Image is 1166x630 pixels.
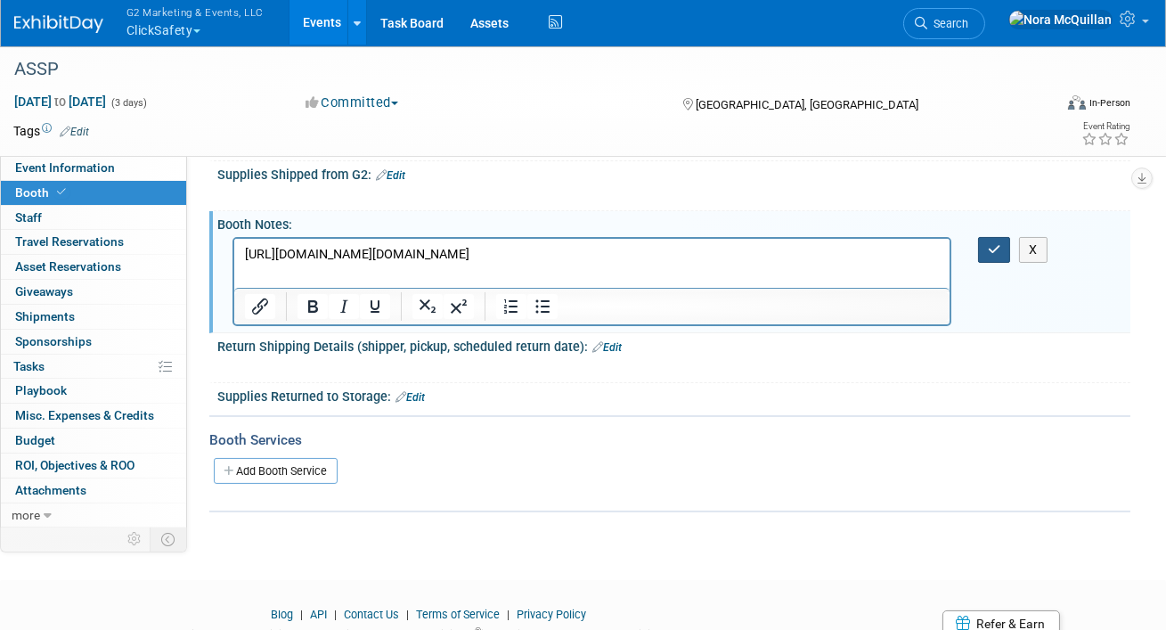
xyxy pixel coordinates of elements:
span: Event Information [15,160,115,175]
span: more [12,508,40,522]
a: Travel Reservations [1,230,186,254]
a: Sponsorships [1,330,186,354]
span: Sponsorships [15,334,92,348]
a: ROI, Objectives & ROO [1,454,186,478]
a: Contact Us [345,608,400,621]
button: Bold [298,294,328,319]
span: Misc. Expenses & Credits [15,408,154,422]
td: Toggle Event Tabs [151,528,187,551]
div: Supplies Shipped from G2: [217,161,1130,184]
img: ExhibitDay [14,15,103,33]
span: to [52,94,69,109]
a: Edit [395,391,425,404]
button: Underline [360,294,390,319]
a: Edit [376,169,405,182]
div: Return Shipping Details (shipper, pickup, scheduled return date): [217,333,1130,356]
span: Tasks [13,359,45,373]
div: Booth Services [209,430,1130,450]
button: Italic [329,294,359,319]
a: Event Information [1,156,186,180]
button: Bullet list [527,294,558,319]
a: Search [903,8,985,39]
a: Blog [272,608,294,621]
span: G2 Marketing & Events, LLC [126,3,264,21]
span: Booth [15,185,69,200]
div: Booth Notes: [217,211,1130,233]
button: Superscript [444,294,474,319]
img: Nora McQuillan [1008,10,1113,29]
a: API [311,608,328,621]
span: Search [927,17,968,30]
span: Budget [15,433,55,447]
a: Asset Reservations [1,255,186,279]
div: ASSP [8,53,1035,86]
span: Giveaways [15,284,73,299]
span: [DATE] [DATE] [13,94,107,110]
a: Shipments [1,305,186,329]
a: Misc. Expenses & Credits [1,404,186,428]
iframe: Rich Text Area [234,239,950,288]
div: Event Format [966,93,1130,119]
a: Giveaways [1,280,186,304]
button: Numbered list [496,294,526,319]
a: Edit [592,341,622,354]
button: X [1019,237,1048,263]
div: In-Person [1089,96,1130,110]
a: Terms of Service [417,608,501,621]
span: | [330,608,342,621]
span: Travel Reservations [15,234,124,249]
span: [GEOGRAPHIC_DATA], [GEOGRAPHIC_DATA] [696,98,918,111]
a: Edit [60,126,89,138]
a: Privacy Policy [518,608,587,621]
td: Personalize Event Tab Strip [119,528,151,551]
td: Tags [13,122,89,140]
button: Committed [299,94,405,112]
div: Supplies Returned to Storage: [217,383,1130,406]
a: more [1,503,186,528]
a: Playbook [1,379,186,403]
span: | [503,608,515,621]
span: | [297,608,308,621]
span: Playbook [15,383,67,397]
img: Format-Inperson.png [1068,95,1086,110]
span: ROI, Objectives & ROO [15,458,135,472]
a: Attachments [1,479,186,503]
button: Subscript [412,294,443,319]
span: Shipments [15,309,75,323]
a: Booth [1,181,186,205]
span: Staff [15,210,42,225]
i: Booth reservation complete [57,187,66,197]
span: (3 days) [110,97,147,109]
span: | [403,608,414,621]
span: Asset Reservations [15,259,121,274]
a: Add Booth Service [214,458,338,484]
button: Insert/edit link [245,294,275,319]
a: Staff [1,206,186,230]
span: Attachments [15,483,86,497]
a: Budget [1,429,186,453]
a: Tasks [1,355,186,379]
div: Event Rating [1081,122,1129,131]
